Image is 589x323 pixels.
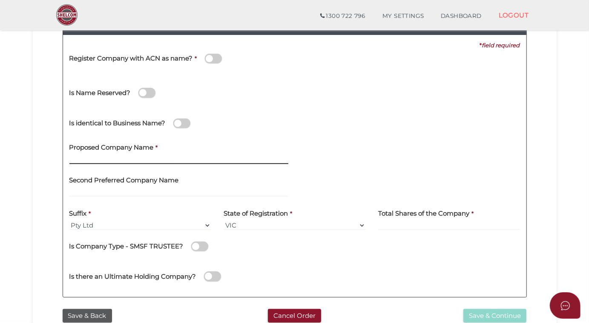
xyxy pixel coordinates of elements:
[550,292,580,319] button: Open asap
[69,273,196,280] h4: Is there an Ultimate Holding Company?
[224,210,288,217] h4: State of Registration
[268,309,321,323] button: Cancel Order
[69,177,179,184] h4: Second Preferred Company Name
[69,89,131,97] h4: Is Name Reserved?
[463,309,526,323] button: Save & Continue
[69,144,154,151] h4: Proposed Company Name
[69,243,184,250] h4: Is Company Type - SMSF TRUSTEE?
[312,8,374,25] a: 1300 722 796
[374,8,433,25] a: MY SETTINGS
[69,55,193,62] h4: Register Company with ACN as name?
[69,210,87,217] h4: Suffix
[69,120,166,127] h4: Is identical to Business Name?
[432,8,490,25] a: DASHBOARD
[482,42,520,49] i: field required
[378,210,469,217] h4: Total Shares of the Company
[63,309,112,323] button: Save & Back
[490,6,537,24] a: LOGOUT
